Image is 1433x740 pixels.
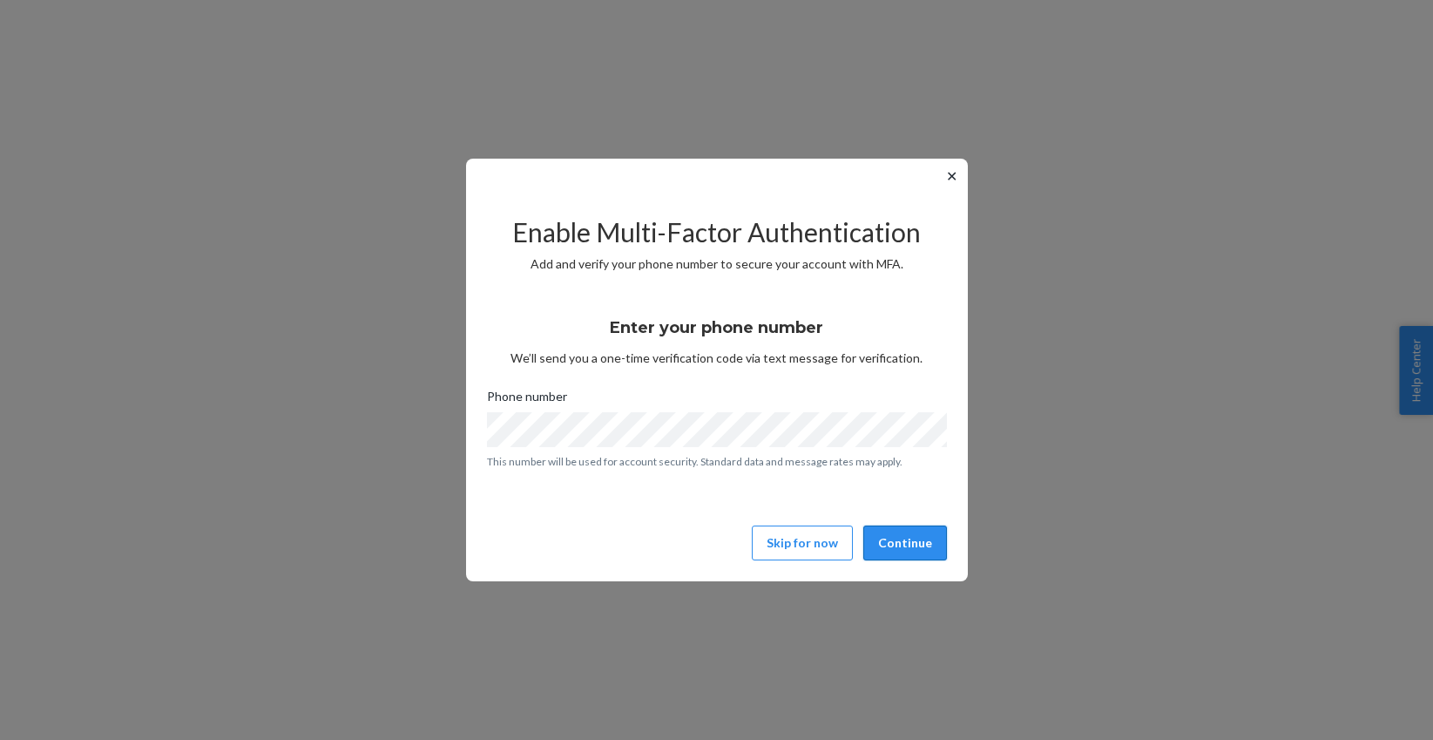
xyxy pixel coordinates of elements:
[610,316,823,339] h3: Enter your phone number
[863,526,947,560] button: Continue
[487,302,947,367] div: We’ll send you a one-time verification code via text message for verification.
[487,454,947,469] p: This number will be used for account security. Standard data and message rates may apply.
[487,218,947,247] h2: Enable Multi-Factor Authentication
[943,166,961,187] button: ✕
[487,255,947,273] p: Add and verify your phone number to secure your account with MFA.
[487,388,567,412] span: Phone number
[752,526,853,560] button: Skip for now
